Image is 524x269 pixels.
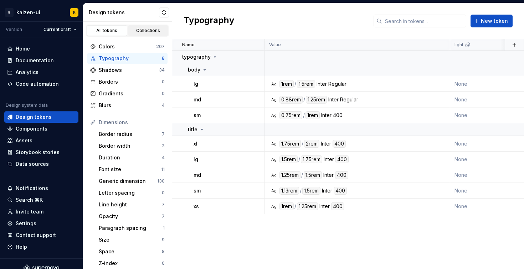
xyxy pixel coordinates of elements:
[16,243,27,250] div: Help
[4,43,78,54] a: Home
[297,202,318,210] div: 1.25rem
[157,178,165,184] div: 130
[454,42,463,48] p: light
[294,202,296,210] div: /
[335,171,348,179] div: 400
[184,15,234,27] h2: Typography
[162,249,165,254] div: 8
[87,88,168,99] a: Gradients0
[16,232,56,239] div: Contact support
[96,128,168,140] a: Border radius7
[16,185,48,192] div: Notifications
[302,187,320,195] div: 1.5rem
[4,147,78,158] a: Storybook stories
[271,81,277,87] div: Ag
[162,155,165,160] div: 4
[99,67,159,74] div: Shadows
[188,66,200,73] p: body
[162,237,165,243] div: 9
[87,100,168,111] a: Blurs4
[4,218,78,229] a: Settings
[306,96,327,104] div: 1.25rem
[182,53,211,60] p: typography
[194,172,201,179] p: md
[89,28,125,33] div: All tokens
[323,171,334,179] div: Inter
[16,149,60,156] div: Storybook stories
[333,111,343,119] div: 400
[99,225,163,232] div: Paragraph spacing
[16,69,38,76] div: Analytics
[96,140,168,152] a: Border width3
[43,27,71,32] span: Current draft
[271,112,277,118] div: Ag
[324,155,334,163] div: Inter
[271,172,277,178] div: Ag
[271,97,277,102] div: Ag
[163,225,165,231] div: 1
[5,8,14,17] div: B
[333,140,346,148] div: 400
[99,248,162,255] div: Space
[99,189,162,196] div: Letter spacing
[162,131,165,137] div: 7
[4,194,78,206] button: Search ⌘K
[194,80,198,88] p: lg
[4,123,78,134] a: Components
[194,140,197,147] p: xl
[328,96,339,104] div: Inter
[301,171,303,179] div: /
[4,158,78,170] a: Data sources
[87,53,168,64] a: Typography8
[317,80,327,88] div: Inter
[271,204,277,209] div: Ag
[303,111,305,119] div: /
[279,96,303,104] div: 0.88rem
[279,187,299,195] div: 1.13rem
[188,126,197,133] p: title
[279,140,301,148] div: 1.75rem
[302,140,303,148] div: /
[297,80,315,88] div: 1.5rem
[16,114,52,121] div: Design tokens
[96,222,168,234] a: Paragraph spacing1
[89,9,159,16] div: Design tokens
[304,171,322,179] div: 1.5rem
[271,157,277,162] div: Ag
[471,15,513,27] button: New token
[334,187,347,195] div: 400
[194,112,201,119] p: sm
[87,64,168,76] a: Shadows34
[96,246,168,257] a: Space8
[162,190,165,196] div: 0
[194,203,199,210] p: xs
[99,90,162,97] div: Gradients
[162,202,165,207] div: 7
[16,137,32,144] div: Assets
[305,111,320,119] div: 1rem
[99,55,162,62] div: Typography
[279,202,294,210] div: 1rem
[162,143,165,149] div: 3
[4,230,78,241] button: Contact support
[96,187,168,199] a: Letter spacing0
[96,164,168,175] a: Font size11
[16,220,36,227] div: Settings
[194,96,201,103] p: md
[303,96,305,104] div: /
[4,111,78,123] a: Design tokens
[162,56,165,61] div: 8
[99,142,162,149] div: Border width
[16,9,40,16] div: kaizen-ui
[301,155,322,163] div: 1.75rem
[16,160,49,168] div: Data sources
[96,199,168,210] a: Line height7
[16,125,47,132] div: Components
[481,17,508,25] span: New token
[96,234,168,246] a: Size9
[4,206,78,217] a: Invite team
[271,188,277,194] div: Ag
[182,42,195,48] p: Name
[99,213,162,220] div: Opacity
[321,140,331,148] div: Inter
